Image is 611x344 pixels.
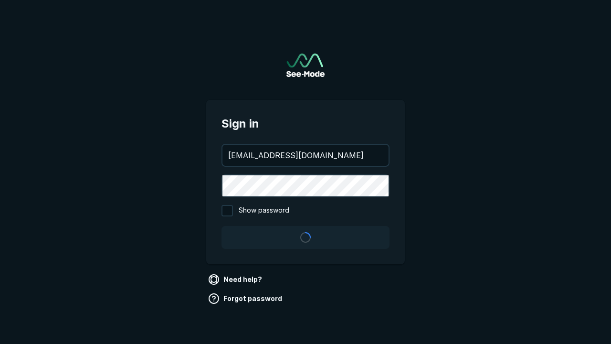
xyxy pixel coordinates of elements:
a: Forgot password [206,291,286,306]
a: Go to sign in [286,54,325,77]
input: your@email.com [222,145,389,166]
img: See-Mode Logo [286,54,325,77]
span: Show password [239,205,289,216]
a: Need help? [206,272,266,287]
span: Sign in [221,115,390,132]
